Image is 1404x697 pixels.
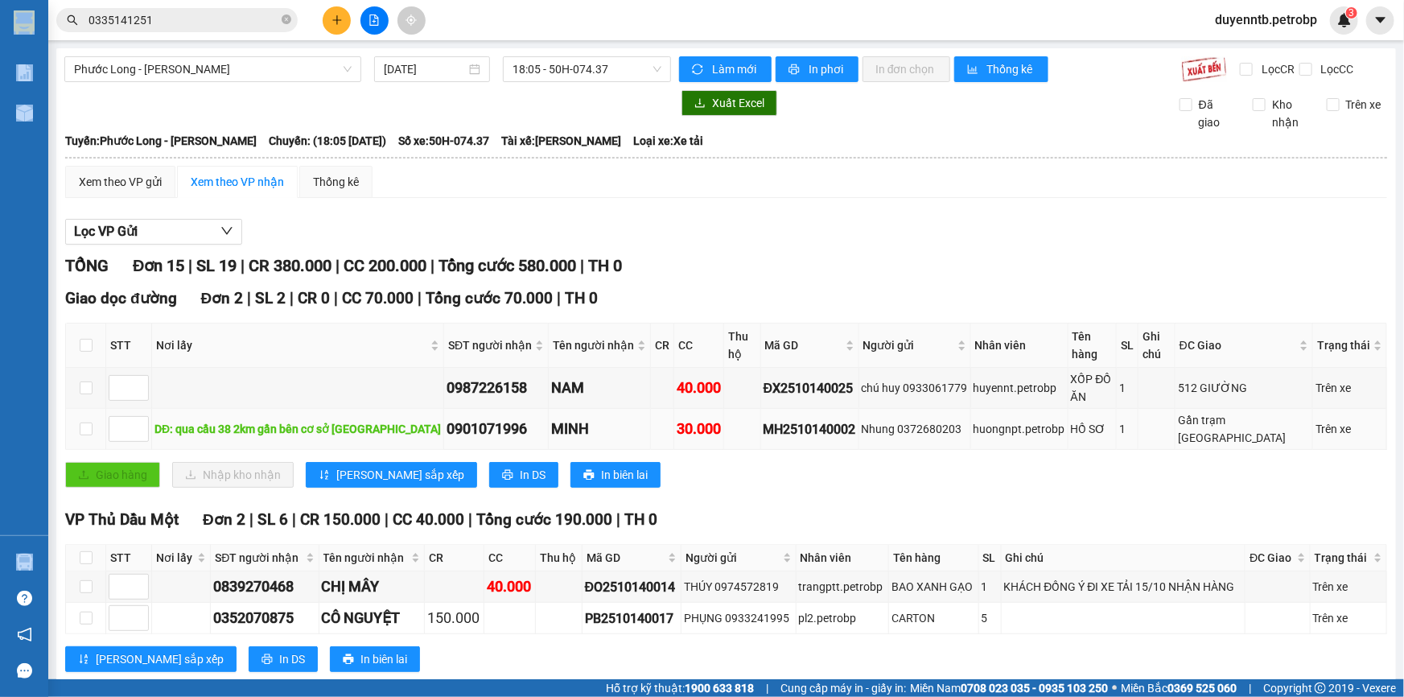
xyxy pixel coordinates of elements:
[406,14,417,26] span: aim
[444,368,549,409] td: 0987226158
[1167,682,1237,695] strong: 0369 525 060
[1373,13,1388,27] span: caret-down
[191,173,284,191] div: Xem theo VP nhận
[954,56,1048,82] button: bar-chartThống kê
[323,549,408,567] span: Tên người nhận
[1178,379,1310,397] div: 512 GIƯỜNG
[74,57,352,81] span: Phước Long - Hồ Chí Minh
[761,409,859,450] td: MH2510140002
[67,14,78,26] span: search
[551,377,648,399] div: NAM
[1112,685,1117,691] span: ⚪️
[106,324,152,368] th: STT
[651,324,674,368] th: CR
[616,510,620,529] span: |
[213,607,315,629] div: 0352070875
[249,646,318,672] button: printerIn DS
[484,545,536,571] th: CC
[692,64,706,76] span: sync
[551,418,648,440] div: MINH
[79,173,162,191] div: Xem theo VP gửi
[427,607,481,629] div: 150.000
[16,554,33,571] img: warehouse-icon
[982,578,998,596] div: 1
[489,462,558,488] button: printerIn DS
[213,575,315,598] div: 0839270468
[65,510,179,529] span: VP Thủ Dầu Một
[1315,683,1326,694] span: copyright
[343,654,354,666] span: printer
[96,650,224,668] span: [PERSON_NAME] sắp xếp
[982,609,998,627] div: 5
[889,545,978,571] th: Tên hàng
[863,336,954,354] span: Người gửi
[196,256,237,275] span: SL 19
[788,64,802,76] span: printer
[17,663,32,678] span: message
[862,420,968,438] div: Nhung 0372680203
[336,466,464,484] span: [PERSON_NAME] sắp xếp
[211,571,319,603] td: 0839270468
[520,466,546,484] span: In DS
[279,650,305,668] span: In DS
[313,173,359,191] div: Thống kê
[393,510,464,529] span: CC 40.000
[447,377,546,399] div: 0987226158
[398,132,489,150] span: Số xe: 50H-074.37
[1315,420,1384,438] div: Trên xe
[686,549,779,567] span: Người gửi
[249,510,253,529] span: |
[1004,578,1243,596] div: KHÁCH ĐỒNG Ý ĐI XE TẢI 15/10 NHẬN HÀNG
[764,378,856,398] div: ĐX2510140025
[306,462,477,488] button: sort-ascending[PERSON_NAME] sắp xếp
[583,469,595,482] span: printer
[444,409,549,450] td: 0901071996
[331,14,343,26] span: plus
[298,289,330,307] span: CR 0
[712,94,764,112] span: Xuất Excel
[17,627,32,642] span: notification
[765,336,842,354] span: Mã GD
[384,60,466,78] input: 14/10/2025
[1250,549,1294,567] span: ĐC Giao
[8,113,111,131] li: VP VP QL13
[776,56,858,82] button: printerIn phơi
[585,608,678,629] div: PB2510140017
[1255,60,1297,78] span: Lọc CR
[74,221,138,241] span: Lọc VP Gửi
[761,368,859,409] td: ĐX2510140025
[330,646,420,672] button: printerIn biên lai
[65,219,242,245] button: Lọc VP Gửi
[549,409,651,450] td: MINH
[78,654,89,666] span: sort-ascending
[624,510,657,529] span: TH 0
[426,289,553,307] span: Tổng cước 70.000
[685,682,754,695] strong: 1900 633 818
[587,549,665,567] span: Mã GD
[1315,379,1384,397] div: Trên xe
[681,90,777,116] button: downloadXuất Excel
[156,549,194,567] span: Nơi lấy
[513,57,661,81] span: 18:05 - 50H-074.37
[809,60,846,78] span: In phơi
[1337,13,1352,27] img: icon-new-feature
[974,420,1065,438] div: huongnpt.petrobp
[1313,578,1384,596] div: Trên xe
[65,646,237,672] button: sort-ascending[PERSON_NAME] sắp xếp
[1071,420,1114,438] div: HỒ SƠ
[536,545,583,571] th: Thu hộ
[106,545,152,571] th: STT
[156,336,427,354] span: Nơi lấy
[65,289,177,307] span: Giao dọc đường
[679,56,772,82] button: syncLàm mới
[1315,60,1357,78] span: Lọc CC
[322,575,422,598] div: CHỊ MÂY
[674,324,724,368] th: CC
[570,462,661,488] button: printerIn biên lai
[322,607,422,629] div: CÔ NGUYỆT
[588,256,622,275] span: TH 0
[211,603,319,634] td: 0352070875
[282,14,291,24] span: close-circle
[1366,6,1394,35] button: caret-down
[448,336,532,354] span: SĐT người nhận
